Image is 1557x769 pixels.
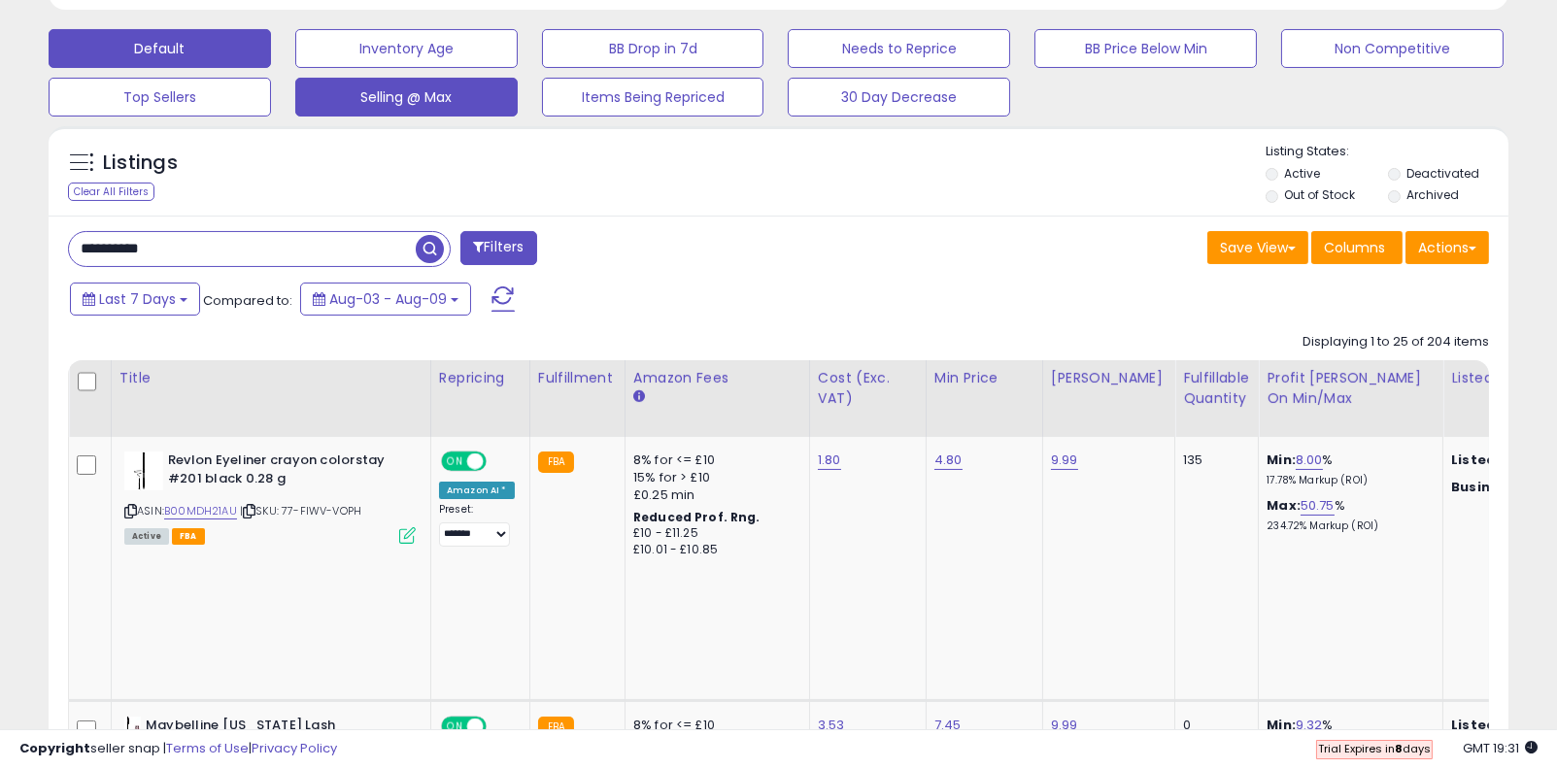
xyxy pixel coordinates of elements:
[119,368,423,388] div: Title
[633,542,795,558] div: £10.01 - £10.85
[49,78,271,117] button: Top Sellers
[329,289,447,309] span: Aug-03 - Aug-09
[240,503,361,518] span: | SKU: 77-FIWV-VOPH
[633,525,795,542] div: £10 - £11.25
[1267,451,1428,487] div: %
[1207,231,1308,264] button: Save View
[788,78,1010,117] button: 30 Day Decrease
[1303,333,1489,351] div: Displaying 1 to 25 of 204 items
[124,451,163,490] img: 31UqQ7DBhoL._SL40_.jpg
[633,469,795,486] div: 15% for > £10
[633,509,761,525] b: Reduced Prof. Rng.
[1267,497,1428,533] div: %
[1463,739,1538,757] span: 2025-08-17 19:31 GMT
[172,528,205,545] span: FBA
[633,388,645,406] small: Amazon Fees.
[164,503,237,519] a: B00MDH21AU
[1284,165,1320,182] label: Active
[818,451,841,470] a: 1.80
[1034,29,1257,68] button: BB Price Below Min
[1267,519,1428,533] p: 234.72% Markup (ROI)
[439,503,515,547] div: Preset:
[633,368,801,388] div: Amazon Fees
[19,740,337,758] div: seller snap | |
[300,283,471,316] button: Aug-03 - Aug-09
[1324,238,1385,257] span: Columns
[1259,360,1443,437] th: The percentage added to the cost of goods (COGS) that forms the calculator for Min & Max prices.
[1296,451,1323,470] a: 8.00
[70,283,200,316] button: Last 7 Days
[1318,741,1431,756] span: Trial Expires in days
[1267,451,1296,469] b: Min:
[295,78,518,117] button: Selling @ Max
[252,739,337,757] a: Privacy Policy
[460,231,536,265] button: Filters
[124,451,416,542] div: ASIN:
[1405,231,1489,264] button: Actions
[1183,368,1250,409] div: Fulfillable Quantity
[1406,165,1479,182] label: Deactivated
[1406,186,1459,203] label: Archived
[1451,451,1540,469] b: Listed Price:
[99,289,176,309] span: Last 7 Days
[443,453,467,470] span: ON
[1183,451,1243,469] div: 135
[788,29,1010,68] button: Needs to Reprice
[542,29,764,68] button: BB Drop in 7d
[538,368,617,388] div: Fulfillment
[1267,496,1301,515] b: Max:
[1266,143,1508,161] p: Listing States:
[103,150,178,177] h5: Listings
[1284,186,1355,203] label: Out of Stock
[168,451,404,492] b: Revlon Eyeliner crayon colorstay #201 black 0.28 g
[542,78,764,117] button: Items Being Repriced
[633,486,795,504] div: £0.25 min
[1281,29,1504,68] button: Non Competitive
[1311,231,1403,264] button: Columns
[1395,741,1403,756] b: 8
[1267,368,1435,409] div: Profit [PERSON_NAME] on Min/Max
[538,451,574,473] small: FBA
[203,291,292,310] span: Compared to:
[439,368,522,388] div: Repricing
[633,451,795,469] div: 8% for <= £10
[484,453,515,470] span: OFF
[439,482,515,499] div: Amazon AI *
[49,29,271,68] button: Default
[295,29,518,68] button: Inventory Age
[934,368,1034,388] div: Min Price
[1301,496,1335,516] a: 50.75
[934,451,963,470] a: 4.80
[1051,368,1167,388] div: [PERSON_NAME]
[818,368,918,409] div: Cost (Exc. VAT)
[166,739,249,757] a: Terms of Use
[19,739,90,757] strong: Copyright
[68,183,154,201] div: Clear All Filters
[1051,451,1078,470] a: 9.99
[1267,474,1428,487] p: 17.78% Markup (ROI)
[124,528,169,545] span: All listings currently available for purchase on Amazon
